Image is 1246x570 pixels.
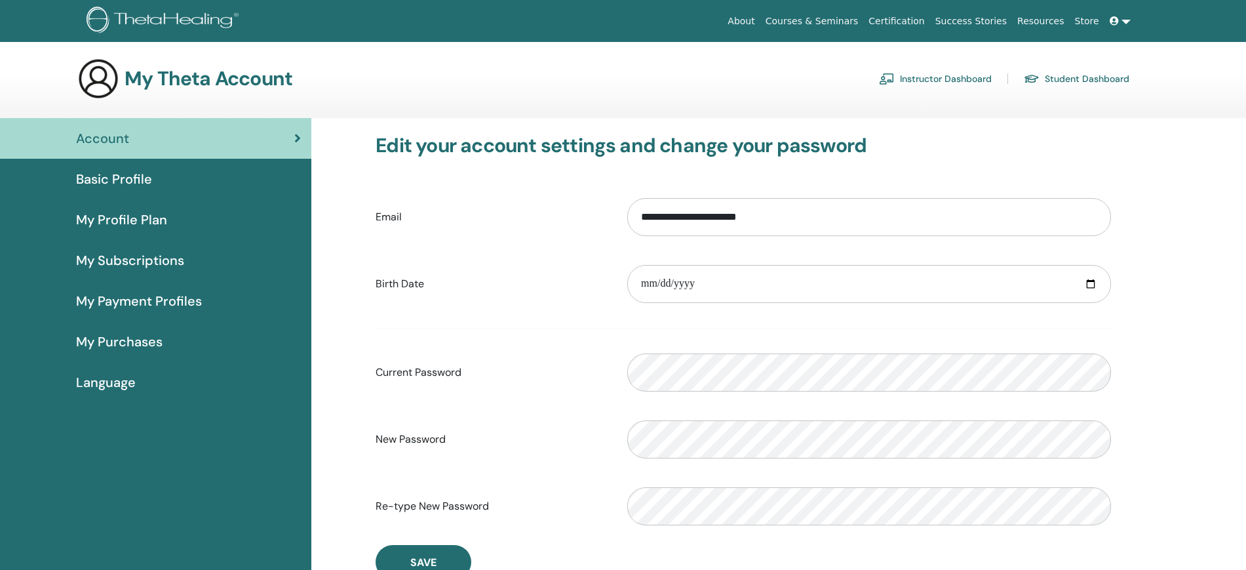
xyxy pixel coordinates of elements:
[76,251,184,270] span: My Subscriptions
[366,205,617,230] label: Email
[760,9,864,33] a: Courses & Seminars
[76,332,163,352] span: My Purchases
[76,210,167,230] span: My Profile Plan
[1070,9,1104,33] a: Store
[76,373,136,392] span: Language
[376,134,1111,157] h3: Edit your account settings and change your password
[125,67,292,91] h3: My Theta Account
[366,494,617,519] label: Re-type New Password
[863,9,929,33] a: Certification
[76,169,152,189] span: Basic Profile
[76,291,202,311] span: My Payment Profiles
[410,556,437,569] span: Save
[366,360,617,385] label: Current Password
[76,129,129,148] span: Account
[1012,9,1070,33] a: Resources
[366,272,617,296] label: Birth Date
[77,58,119,100] img: generic-user-icon.jpg
[366,427,617,452] label: New Password
[722,9,760,33] a: About
[1024,73,1040,85] img: graduation-cap.svg
[930,9,1012,33] a: Success Stories
[87,7,243,36] img: logo.png
[879,68,992,89] a: Instructor Dashboard
[879,73,895,85] img: chalkboard-teacher.svg
[1024,68,1129,89] a: Student Dashboard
